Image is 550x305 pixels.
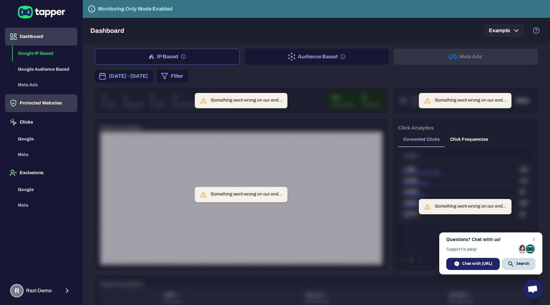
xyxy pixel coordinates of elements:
[5,28,77,46] button: Dashboard
[398,132,445,147] button: Converted Clicks
[462,261,492,266] span: Chat with [URL]
[5,170,77,175] a: Exclusions
[435,95,506,106] div: Something went wrong on our end...
[340,54,345,59] svg: Audience based: Search, Display, Shopping, Video Performance Max, Demand Generation
[13,61,77,77] button: Google Audience Based
[13,131,77,147] button: Google
[502,258,535,270] div: Search
[5,281,77,300] button: RRezi Demo
[5,33,77,39] a: Dashboard
[90,27,124,34] h5: Dashboard
[13,136,77,141] a: Google
[88,5,95,13] svg: Tapper is not blocking any fraudulent activity for this domain
[26,287,52,294] span: Rezi Demo
[13,182,77,198] button: Google
[13,50,77,56] a: Google IP Based
[13,66,77,71] a: Google Audience Based
[446,258,500,270] div: Chat with tapper.ai
[211,95,282,106] div: Something went wrong on our end...
[95,49,240,65] button: IP Based
[446,247,516,252] span: Support is away
[398,124,434,132] h6: Click Analytics
[10,284,24,297] div: R
[445,132,493,147] button: Click Frequencies
[446,237,535,242] span: Questions? Chat with us!
[211,189,282,200] div: Something went wrong on our end...
[484,24,524,37] button: Example
[109,72,148,80] span: [DATE] - [DATE]
[516,261,529,266] span: Search
[530,236,538,243] span: Close chat
[5,119,77,124] a: Clicks
[5,100,77,105] a: Protected Websites
[245,49,389,65] button: Audience Based
[5,113,77,131] button: Clicks
[13,186,77,192] a: Google
[98,5,173,13] h6: Monitoring Only Mode Enabled
[435,201,506,212] div: Something went wrong on our end...
[5,164,77,182] button: Exclusions
[13,46,77,61] button: Google IP Based
[95,70,153,82] button: [DATE] - [DATE]
[181,54,186,59] svg: IP based: Search, Display, and Shopping.
[523,280,542,299] div: Open chat
[5,94,77,112] button: Protected Websites
[157,70,188,82] button: Filter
